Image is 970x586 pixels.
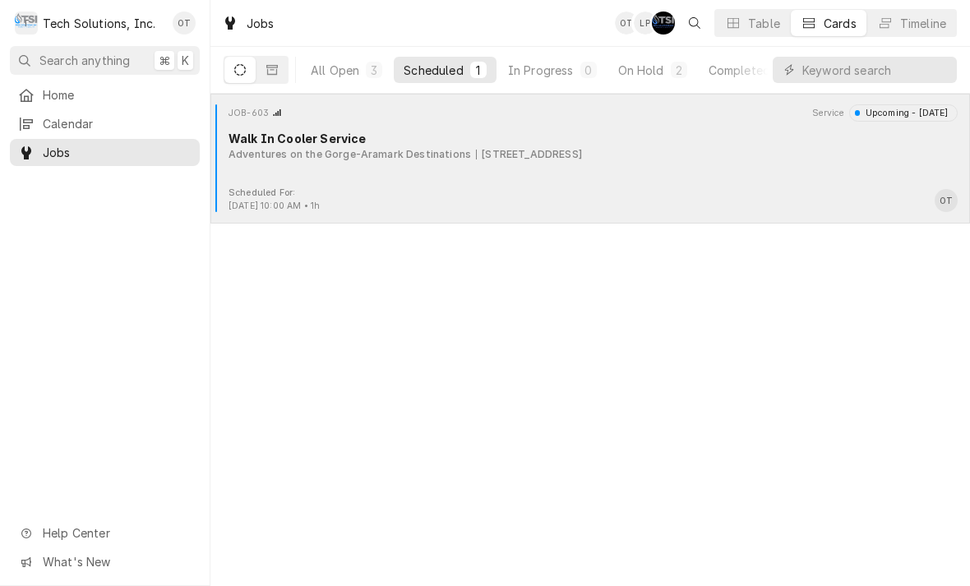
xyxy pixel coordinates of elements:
div: Object Extra Context Footer Value [229,200,320,213]
div: Card Body [217,130,963,162]
div: OT [935,189,958,212]
div: Timeline [900,15,946,32]
div: Otis Tooley's Avatar [173,12,196,35]
a: Go to What's New [10,548,200,575]
div: Card Footer Primary Content [935,189,958,212]
div: Table [748,15,780,32]
div: Austin Fox's Avatar [652,12,675,35]
a: Go to Help Center [10,519,200,547]
div: Card Header Primary Content [229,104,282,121]
div: Object ID [229,107,269,120]
div: Card Footer Extra Context [229,187,320,213]
div: 3 [369,62,379,79]
span: Home [43,86,192,104]
div: Tech Solutions, Inc.'s Avatar [15,12,38,35]
div: Object Subtext [229,147,958,162]
div: Scheduled [404,62,463,79]
a: Jobs [10,139,200,166]
div: 2 [674,62,684,79]
span: ⌘ [159,52,170,69]
div: Card Header [217,104,963,121]
div: OT [615,12,638,35]
div: In Progress [508,62,574,79]
div: On Hold [618,62,664,79]
div: Object Subtext Secondary [476,147,582,162]
div: 0 [584,62,594,79]
span: Search anything [39,52,130,69]
div: Object Status [849,104,958,121]
div: Tech Solutions, Inc. [43,15,155,32]
span: [DATE] 10:00 AM • 1h [229,201,320,211]
div: Card Footer [217,187,963,213]
span: Jobs [43,144,192,161]
a: Home [10,81,200,108]
span: Help Center [43,524,190,542]
span: Calendar [43,115,192,132]
div: Object Title [229,130,958,147]
a: Calendar [10,110,200,137]
div: Object Subtext Primary [229,147,471,162]
div: Object Extra Context Footer Label [229,187,320,200]
div: T [15,12,38,35]
div: Otis Tooley's Avatar [935,189,958,212]
div: Job Card: JOB-603 [210,94,970,224]
div: Cards [824,15,857,32]
button: Open search [681,10,708,36]
div: Upcoming - [DATE] [860,107,948,120]
div: Otis Tooley's Avatar [615,12,638,35]
span: K [182,52,189,69]
div: All Open [311,62,359,79]
div: 1 [473,62,483,79]
div: Object Extra Context Header [812,107,845,120]
input: Keyword search [802,57,949,83]
div: OT [173,12,196,35]
div: Card Header Secondary Content [812,104,958,121]
div: LP [634,12,657,35]
button: Search anything⌘K [10,46,200,75]
span: What's New [43,553,190,570]
div: Completed [709,62,770,79]
div: AF [652,12,675,35]
div: Lisa Paschal's Avatar [634,12,657,35]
